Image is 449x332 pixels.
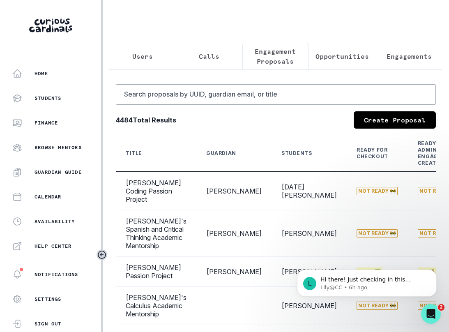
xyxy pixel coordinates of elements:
p: Availability [35,218,75,225]
p: Browse Mentors [35,144,82,151]
td: [PERSON_NAME] [196,257,272,287]
div: Ready for Checkout [357,147,388,160]
iframe: Intercom notifications message [285,252,449,310]
button: Toggle sidebar [97,249,107,260]
p: Home [35,70,48,77]
td: [PERSON_NAME] [272,257,347,287]
p: Users [132,51,153,61]
p: Settings [35,296,62,302]
div: Students [281,150,312,157]
td: [PERSON_NAME] [196,210,272,257]
span: Not Ready 🚧 [357,187,398,195]
p: Finance [35,120,58,126]
p: Help Center [35,243,71,249]
p: Students [35,95,62,101]
p: Sign Out [35,320,62,327]
b: 4484 Total Results [116,115,176,125]
p: Engagement Proposals [249,46,302,66]
div: Title [126,150,142,157]
p: Notifications [35,271,78,278]
div: Guardian [206,150,236,157]
p: Calendar [35,194,62,200]
td: [PERSON_NAME] [272,287,347,325]
p: Engagements [387,51,432,61]
td: [PERSON_NAME]'s Spanish and Critical Thinking Academic Mentorship [116,210,196,257]
td: [PERSON_NAME] Passion Project [116,257,196,287]
td: [PERSON_NAME] [272,210,347,257]
p: Calls [199,51,219,61]
td: [PERSON_NAME]'s Calculus Academic Mentorship [116,287,196,325]
span: Not Ready 🚧 [357,229,398,237]
iframe: Intercom live chat [421,304,441,324]
a: Create Proposal [354,111,436,129]
span: 2 [438,304,444,311]
p: Opportunities [315,51,369,61]
td: [PERSON_NAME] Coding Passion Project [116,172,196,210]
td: [PERSON_NAME] [196,172,272,210]
p: Guardian Guide [35,169,82,175]
td: [DATE][PERSON_NAME] [272,172,347,210]
img: Curious Cardinals Logo [29,18,72,32]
